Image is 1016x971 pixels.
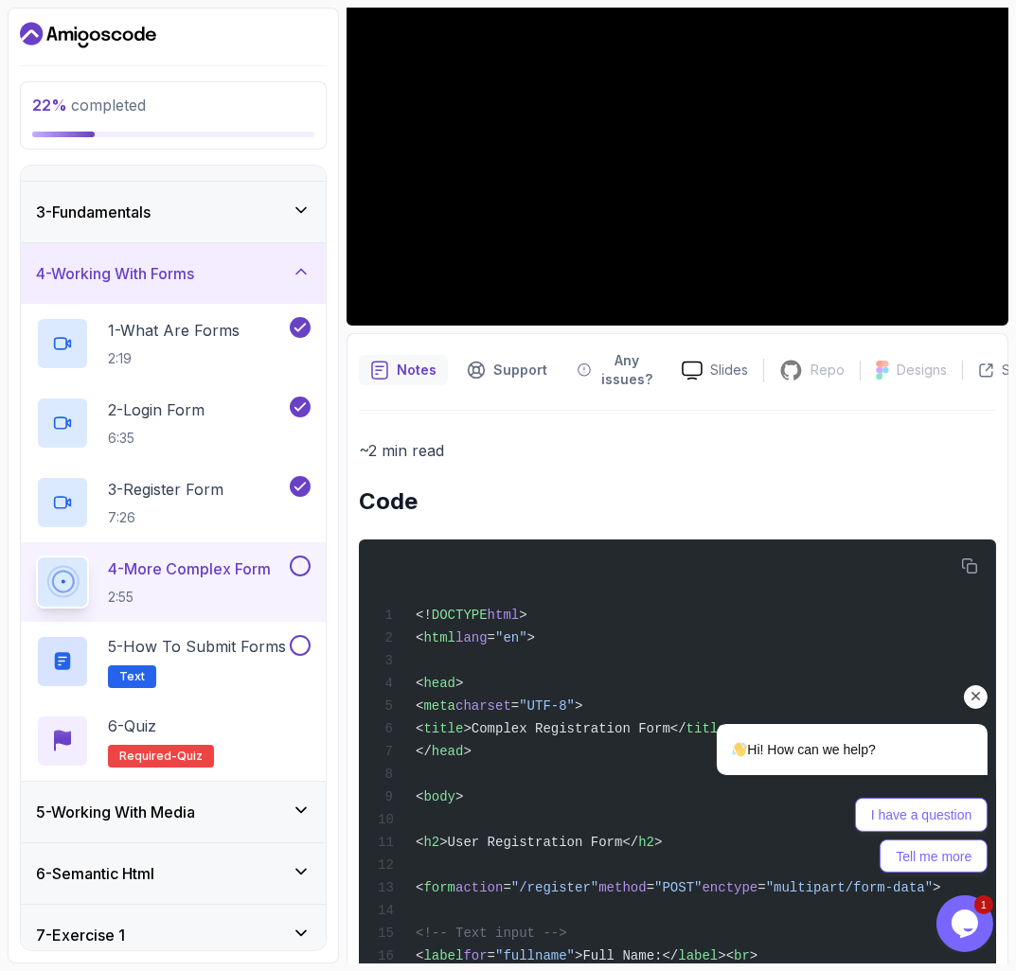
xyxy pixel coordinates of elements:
[455,345,559,395] button: Support button
[519,608,526,623] span: >
[36,715,311,768] button: 6-QuizRequired-quiz
[897,361,947,380] p: Designs
[493,361,547,380] p: Support
[359,486,996,517] h2: Code
[416,744,432,759] span: </
[36,201,151,223] h3: 3 - Fundamentals
[416,630,423,645] span: <
[423,630,455,645] span: html
[495,948,575,963] span: "fullname"
[36,317,311,370] button: 1-What Are Forms2:19
[463,721,686,736] span: >Complex Registration Form</
[108,319,240,342] p: 1 - What Are Forms
[36,862,154,885] h3: 6 - Semantic Html
[455,789,463,804] span: >
[359,437,996,464] p: ~2 min read
[527,630,535,645] span: >
[32,96,67,115] span: 22 %
[423,698,455,714] span: meta
[416,721,423,736] span: <
[575,698,582,714] span: >
[455,698,511,714] span: charset
[423,880,455,895] span: form
[455,676,463,691] span: >
[758,880,765,895] span: =
[108,715,156,737] p: 6 - Quiz
[416,926,567,941] span: <!-- Text input -->
[423,789,455,804] span: body
[108,429,205,448] p: 6:35
[667,361,763,380] a: Slides
[439,835,638,850] span: >User Registration Form</
[423,835,439,850] span: h2
[21,182,326,242] button: 3-Fundamentals
[397,361,437,380] p: Notes
[455,630,488,645] span: lang
[598,351,655,389] p: Any issues?
[21,243,326,304] button: 4-Working With Forms
[119,669,145,684] span: Text
[108,635,286,658] p: 5 - How to Submit Forms
[455,880,503,895] span: action
[21,843,326,904] button: 6-Semantic Html
[734,948,750,963] span: br
[463,744,471,759] span: >
[108,398,205,421] p: 2 - Login Form
[519,698,575,714] span: "UTF-8"
[718,948,734,963] span: ><
[488,608,520,623] span: html
[36,924,125,946] h3: 7 - Exercise 1
[119,749,177,764] span: Required-
[36,556,311,609] button: 4-More Complex Form2:55
[488,630,495,645] span: =
[36,262,194,285] h3: 4 - Working With Forms
[511,698,519,714] span: =
[423,948,463,963] span: label
[811,361,845,380] p: Repo
[575,948,678,963] span: >Full Name:</
[647,880,654,895] span: =
[503,880,510,895] span: =
[423,721,463,736] span: title
[36,635,311,688] button: 5-How to Submit FormsText
[933,880,940,895] span: >
[416,835,423,850] span: <
[108,349,240,368] p: 2:19
[21,905,326,965] button: 7-Exercise 1
[678,948,718,963] span: label
[656,553,997,886] iframe: chat widget
[416,789,423,804] span: <
[488,948,495,963] span: =
[654,880,702,895] span: "POST"
[108,508,223,527] p: 7:26
[21,782,326,842] button: 5-Working With Media
[638,835,654,850] span: h2
[703,880,758,895] span: enctype
[20,20,156,50] a: Dashboard
[108,478,223,501] p: 3 - Register Form
[32,96,146,115] span: completed
[416,948,423,963] span: <
[416,608,432,623] span: <!
[750,948,758,963] span: >
[766,880,933,895] span: "multipart/form-data"
[566,345,667,395] button: Feedback button
[598,880,646,895] span: method
[432,608,488,623] span: DOCTYPE
[36,397,311,450] button: 2-Login Form6:35
[108,557,271,580] p: 4 - More Complex Form
[710,361,748,380] p: Slides
[416,676,423,691] span: <
[423,676,455,691] span: head
[463,948,487,963] span: for
[432,744,464,759] span: head
[936,895,997,952] iframe: chat widget
[108,588,271,607] p: 2:55
[495,630,527,645] span: "en"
